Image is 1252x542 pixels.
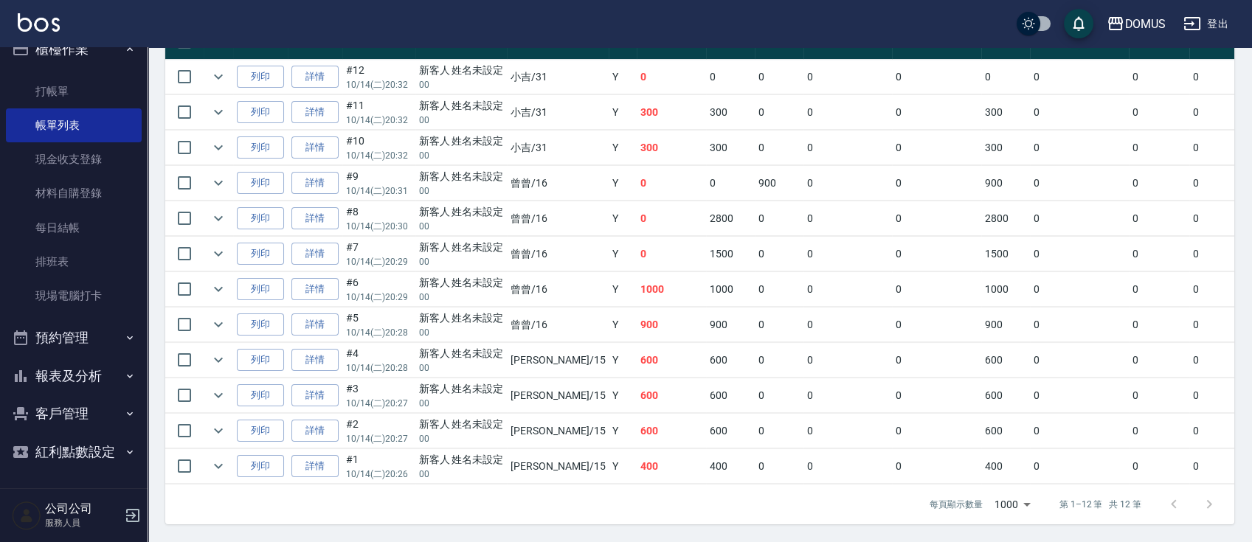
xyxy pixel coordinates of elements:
[346,468,412,481] p: 10/14 (二) 20:26
[1030,166,1129,201] td: 0
[342,60,415,94] td: #12
[803,201,893,236] td: 0
[706,131,755,165] td: 300
[892,449,981,484] td: 0
[803,60,893,94] td: 0
[342,95,415,130] td: #11
[1129,166,1189,201] td: 0
[237,384,284,407] button: 列印
[237,349,284,372] button: 列印
[342,343,415,378] td: #4
[237,278,284,301] button: 列印
[6,357,142,395] button: 報表及分析
[755,449,803,484] td: 0
[507,131,609,165] td: 小吉 /31
[237,101,284,124] button: 列印
[706,272,755,307] td: 1000
[892,237,981,271] td: 0
[346,78,412,91] p: 10/14 (二) 20:32
[346,255,412,268] p: 10/14 (二) 20:29
[507,201,609,236] td: 曾曾 /16
[342,272,415,307] td: #6
[291,243,339,265] a: 詳情
[291,313,339,336] a: 詳情
[1030,95,1129,130] td: 0
[207,172,229,194] button: expand row
[419,432,504,445] p: 00
[342,378,415,413] td: #3
[1064,9,1093,38] button: save
[706,378,755,413] td: 600
[6,176,142,210] a: 材料自購登錄
[291,455,339,478] a: 詳情
[1030,343,1129,378] td: 0
[981,449,1030,484] td: 400
[755,131,803,165] td: 0
[507,308,609,342] td: 曾曾 /16
[346,149,412,162] p: 10/14 (二) 20:32
[637,449,706,484] td: 400
[45,501,120,516] h5: 公司公司
[981,95,1030,130] td: 300
[237,136,284,159] button: 列印
[346,361,412,375] p: 10/14 (二) 20:28
[1030,201,1129,236] td: 0
[637,237,706,271] td: 0
[981,201,1030,236] td: 2800
[419,114,504,127] p: 00
[1030,414,1129,448] td: 0
[892,414,981,448] td: 0
[507,60,609,94] td: 小吉 /31
[609,414,637,448] td: Y
[981,131,1030,165] td: 300
[419,326,504,339] p: 00
[803,449,893,484] td: 0
[892,131,981,165] td: 0
[892,60,981,94] td: 0
[892,343,981,378] td: 0
[637,60,706,94] td: 0
[207,349,229,371] button: expand row
[755,343,803,378] td: 0
[419,275,504,291] div: 新客人 姓名未設定
[755,272,803,307] td: 0
[1129,378,1189,413] td: 0
[237,420,284,442] button: 列印
[1129,60,1189,94] td: 0
[706,414,755,448] td: 600
[507,378,609,413] td: [PERSON_NAME] /15
[6,279,142,313] a: 現場電腦打卡
[342,166,415,201] td: #9
[930,498,983,511] p: 每頁顯示數量
[609,95,637,130] td: Y
[1030,272,1129,307] td: 0
[291,66,339,88] a: 詳情
[419,149,504,162] p: 00
[6,142,142,176] a: 現金收支登錄
[507,343,609,378] td: [PERSON_NAME] /15
[346,184,412,198] p: 10/14 (二) 20:31
[892,272,981,307] td: 0
[803,237,893,271] td: 0
[291,384,339,407] a: 詳情
[755,414,803,448] td: 0
[981,237,1030,271] td: 1500
[803,343,893,378] td: 0
[1129,237,1189,271] td: 0
[419,361,504,375] p: 00
[803,131,893,165] td: 0
[237,207,284,230] button: 列印
[981,343,1030,378] td: 600
[1030,237,1129,271] td: 0
[6,395,142,433] button: 客戶管理
[507,272,609,307] td: 曾曾 /16
[637,378,706,413] td: 600
[342,308,415,342] td: #5
[755,308,803,342] td: 0
[291,349,339,372] a: 詳情
[1129,95,1189,130] td: 0
[981,272,1030,307] td: 1000
[507,95,609,130] td: 小吉 /31
[342,414,415,448] td: #2
[637,308,706,342] td: 900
